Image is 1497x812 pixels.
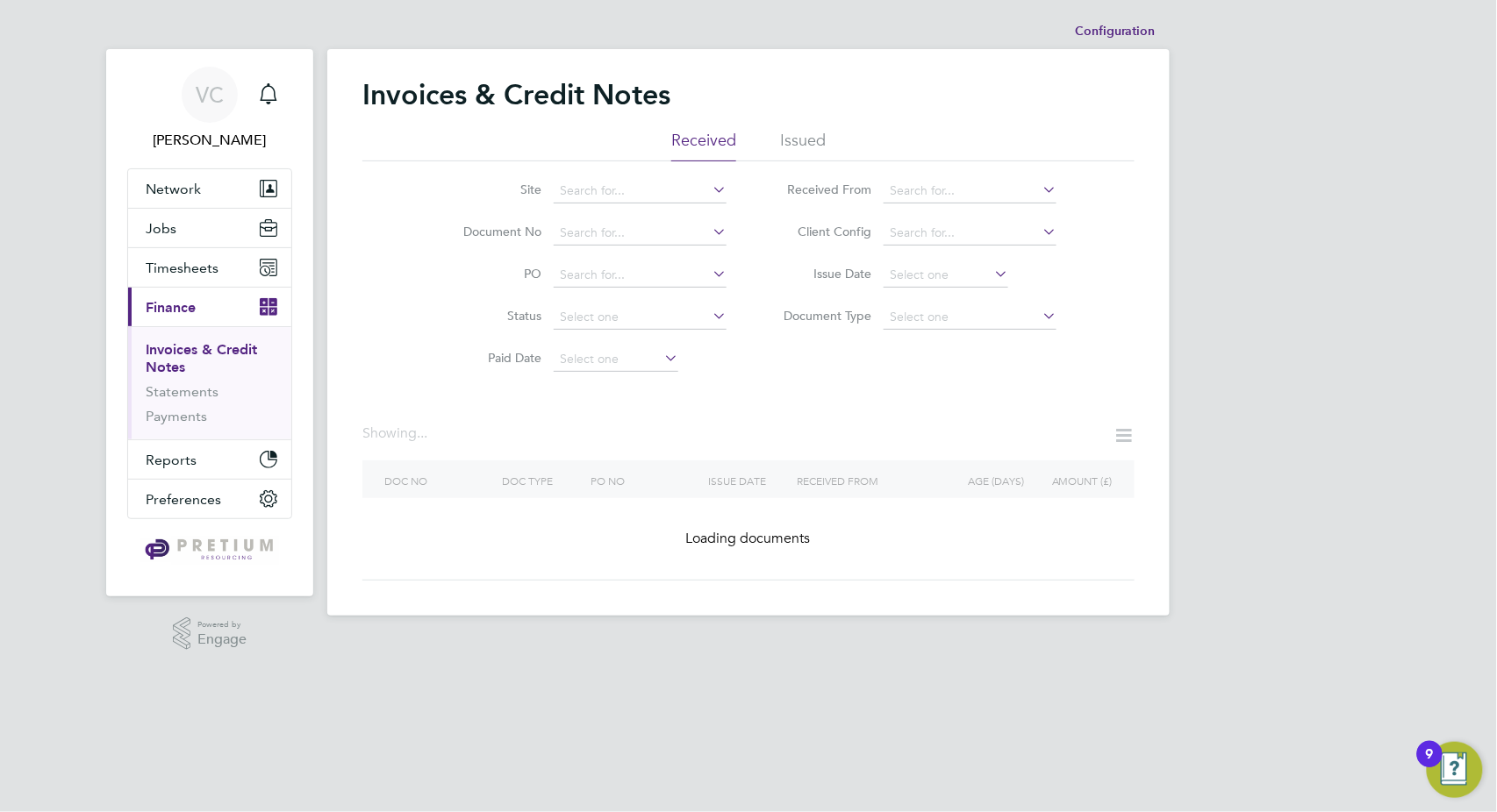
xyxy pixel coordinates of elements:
span: Preferences [146,491,221,508]
span: Valentina Cerulli [127,130,292,151]
nav: Main navigation [106,49,313,596]
label: Paid Date [441,350,541,366]
img: pretium-logo-retina.png [140,537,278,565]
input: Search for... [884,179,1056,203]
span: Engage [197,632,247,647]
button: Timesheets [128,248,291,287]
input: Search for... [554,221,727,246]
span: VC [196,83,224,106]
label: Document Type [770,308,871,324]
span: ... [417,424,427,442]
span: Reports [146,452,197,468]
label: Client Config [770,224,871,239]
input: Select one [884,305,1056,330]
span: Network [146,181,201,197]
label: PO [441,266,541,281]
span: Jobs [146,220,176,237]
label: Received From [770,182,871,197]
span: Finance [146,299,196,316]
a: Statements [146,383,218,400]
input: Select one [554,347,678,372]
label: Document No [441,224,541,239]
a: Payments [146,408,207,424]
li: Issued [780,130,826,161]
span: Timesheets [146,260,218,276]
button: Preferences [128,480,291,518]
label: Status [441,308,541,324]
a: Powered byEngage [173,617,247,651]
label: Site [441,182,541,197]
input: Select one [554,305,727,330]
input: Search for... [554,179,727,203]
h2: Invoices & Credit Notes [362,77,670,112]
a: VC[PERSON_NAME] [127,67,292,151]
button: Network [128,169,291,208]
li: Received [671,130,736,161]
li: Configuration [1075,14,1156,49]
input: Select one [884,263,1008,288]
div: Finance [128,326,291,439]
button: Reports [128,440,291,479]
div: 9 [1426,754,1434,777]
input: Search for... [884,221,1056,246]
button: Open Resource Center, 9 new notifications [1427,742,1483,798]
div: Showing [362,424,431,443]
button: Jobs [128,209,291,247]
span: Powered by [197,617,247,632]
input: Search for... [554,263,727,288]
a: Go to home page [127,537,292,565]
label: Issue Date [770,266,871,281]
a: Invoices & Credit Notes [146,341,257,375]
button: Finance [128,288,291,326]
